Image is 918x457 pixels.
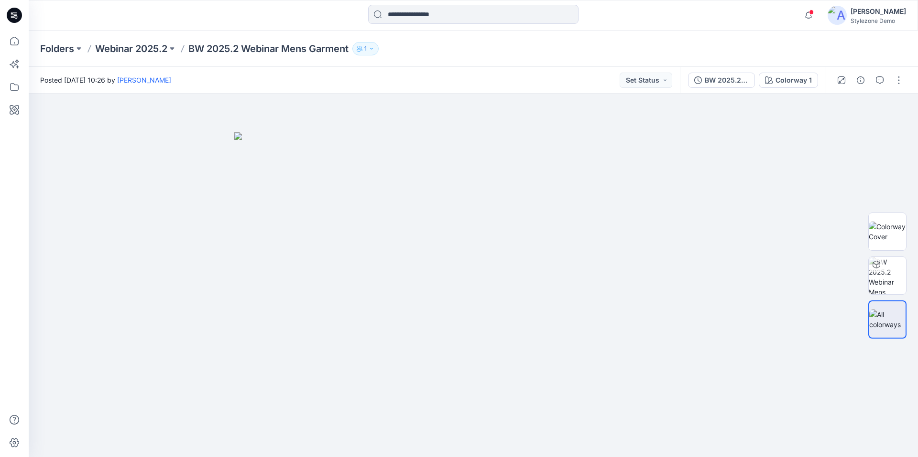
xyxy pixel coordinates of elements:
button: BW 2025.2 Webinar Mens Garment [688,73,755,88]
div: Colorway 1 [776,75,812,85]
img: All colorways [869,309,906,329]
a: [PERSON_NAME] [117,76,171,84]
button: Details [853,73,868,88]
img: Colorway Cover [869,222,906,242]
img: BW 2025.2 Webinar Mens Garment Colorway 1 [869,257,906,294]
a: Webinar 2025.2 [95,42,167,55]
div: BW 2025.2 Webinar Mens Garment [705,75,749,85]
div: [PERSON_NAME] [851,6,906,17]
p: BW 2025.2 Webinar Mens Garment [188,42,349,55]
img: avatar [828,6,847,25]
button: Colorway 1 [759,73,818,88]
p: 1 [364,43,367,54]
div: Stylezone Demo [851,17,906,24]
span: Posted [DATE] 10:26 by [40,75,171,85]
button: 1 [352,42,379,55]
a: Folders [40,42,74,55]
